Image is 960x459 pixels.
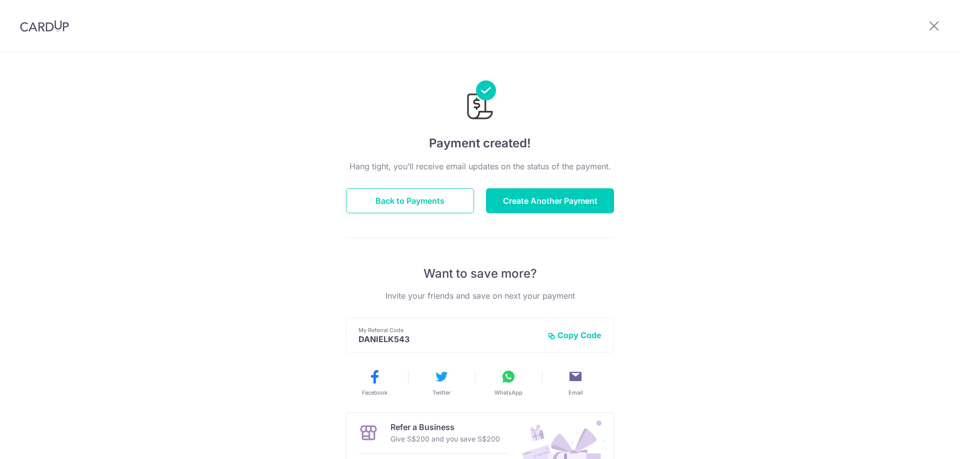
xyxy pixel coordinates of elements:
[547,330,601,340] button: Copy Code
[486,188,614,213] button: Create Another Payment
[479,369,538,397] button: WhatsApp
[345,369,404,397] button: Facebook
[412,369,471,397] button: Twitter
[358,334,539,344] p: DANIELK543
[358,326,539,334] p: My Referral Code
[346,290,614,302] p: Invite your friends and save on next your payment
[494,389,522,397] span: WhatsApp
[362,389,387,397] span: Facebook
[346,160,614,172] p: Hang tight, you’ll receive email updates on the status of the payment.
[346,134,614,152] h4: Payment created!
[346,266,614,282] p: Want to save more?
[432,389,450,397] span: Twitter
[346,188,474,213] button: Back to Payments
[546,369,605,397] button: Email
[568,389,583,397] span: Email
[20,20,69,32] img: CardUp
[464,80,496,122] img: Payments
[390,433,500,445] p: Give S$200 and you save S$200
[390,421,500,433] p: Refer a Business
